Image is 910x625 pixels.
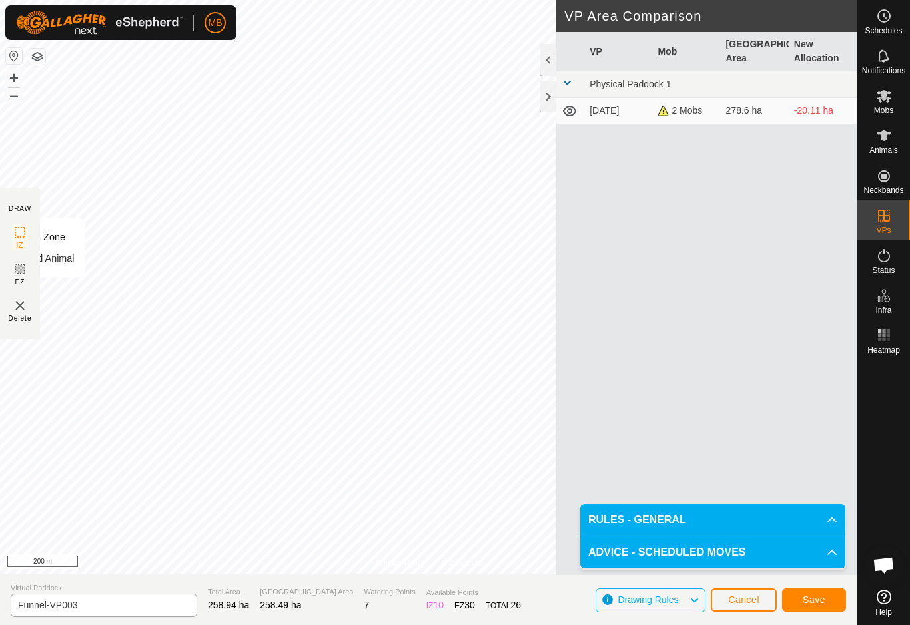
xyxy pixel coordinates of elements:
th: Mob [652,32,720,71]
span: Help [875,608,892,616]
td: [DATE] [584,98,652,124]
span: ADVICE - SCHEDULED MOVES [588,544,745,560]
p-accordion-header: RULES - GENERAL [580,504,845,536]
span: Watering Points [364,586,415,598]
span: Save [803,594,825,605]
td: 278.6 ha [721,98,789,124]
span: Cancel [728,594,759,605]
span: IZ [17,240,24,250]
button: Map Layers [29,49,45,65]
div: Open chat [864,545,904,585]
span: 10 [433,600,444,610]
th: VP [584,32,652,71]
span: Drawing Rules [618,594,678,605]
div: 2 Mobs [658,104,715,118]
span: EZ [15,277,25,287]
span: Available Points [426,587,521,598]
th: New Allocation [789,32,857,71]
img: VP [12,298,28,313]
a: Contact Us [442,557,481,569]
span: Status [872,266,895,274]
span: [GEOGRAPHIC_DATA] Area [260,586,353,598]
p-accordion-header: ADVICE - SCHEDULED MOVES [580,536,845,568]
span: VPs [876,226,891,234]
span: Infra [875,306,891,314]
button: – [6,87,22,103]
a: Help [857,584,910,622]
span: Delete [9,313,32,323]
span: Virtual Paddock [11,582,197,594]
span: Total Area [208,586,249,598]
button: Cancel [711,588,777,612]
span: 258.94 ha [208,600,249,610]
span: 30 [464,600,475,610]
span: Notifications [862,67,905,75]
span: 26 [510,600,521,610]
span: 7 [364,600,369,610]
div: TOTAL [486,598,521,612]
span: Physical Paddock 1 [590,79,671,89]
img: Gallagher Logo [16,11,183,35]
a: Privacy Policy [376,557,426,569]
span: 258.49 ha [260,600,301,610]
span: Animals [869,146,898,154]
div: DRAW [9,204,31,214]
span: MB [209,16,223,30]
button: Reset Map [6,48,22,64]
button: Save [782,588,846,612]
th: [GEOGRAPHIC_DATA] Area [721,32,789,71]
span: Schedules [865,27,902,35]
span: Heatmap [867,346,900,354]
button: + [6,70,22,86]
div: EZ [454,598,475,612]
td: -20.11 ha [789,98,857,124]
h2: VP Area Comparison [564,8,857,24]
span: RULES - GENERAL [588,512,686,528]
span: Neckbands [863,186,903,194]
span: Mobs [874,106,893,114]
div: IZ [426,598,444,612]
